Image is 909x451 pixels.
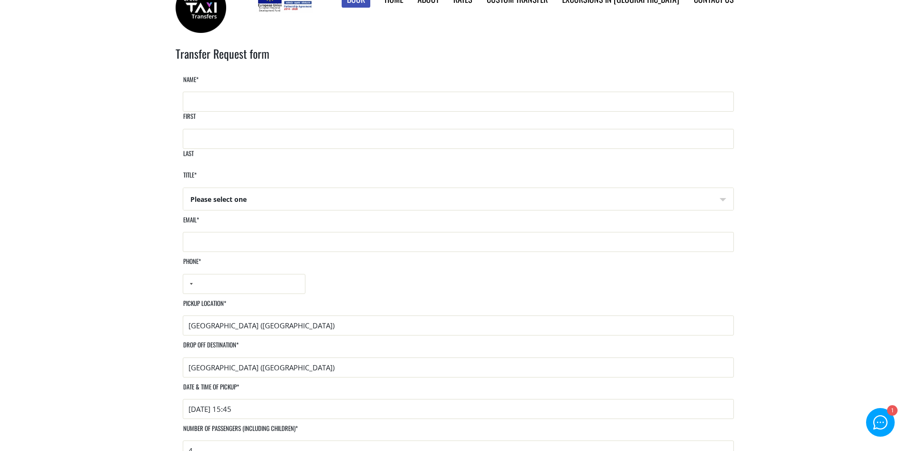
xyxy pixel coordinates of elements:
label: Pickup location [183,299,226,315]
label: Phone [183,257,201,273]
a: Crete Taxi Transfers | Crete Taxi Transfers search results | Crete Taxi Transfers [176,1,226,11]
label: Drop off destination [183,340,239,357]
label: Date & time of pickup [183,382,239,399]
label: Name [183,75,199,92]
label: Last [183,149,194,166]
label: Email [183,215,199,232]
div: Selected country [183,274,196,294]
label: Number of passengers (including children) [183,424,298,441]
span: Please select one [183,188,733,211]
label: First [183,112,196,128]
div: 1 [887,406,897,416]
h2: Transfer Request form [176,45,734,75]
label: Title [183,170,197,187]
